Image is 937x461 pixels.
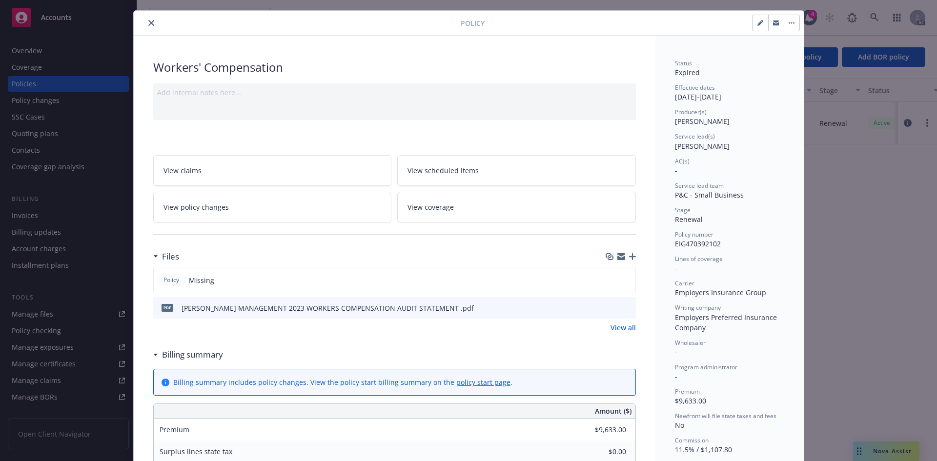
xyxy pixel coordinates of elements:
[675,157,690,165] span: AC(s)
[675,303,721,312] span: Writing company
[675,215,703,224] span: Renewal
[675,108,707,116] span: Producer(s)
[675,255,723,263] span: Lines of coverage
[407,165,479,176] span: View scheduled items
[675,396,706,405] span: $9,633.00
[675,263,784,273] div: -
[163,165,202,176] span: View claims
[675,412,776,420] span: Newfront will file state taxes and fees
[162,250,179,263] h3: Files
[675,206,691,214] span: Stage
[675,339,706,347] span: Wholesaler
[569,422,632,437] input: 0.00
[675,239,721,248] span: EIG470392102
[153,155,392,186] a: View claims
[675,59,692,67] span: Status
[675,445,732,454] span: 11.5% / $1,107.80
[675,436,709,444] span: Commission
[675,190,744,200] span: P&C - Small Business
[675,288,766,297] span: Employers Insurance Group
[153,250,179,263] div: Files
[675,347,677,357] span: -
[461,18,485,28] span: Policy
[162,276,181,284] span: Policy
[407,202,454,212] span: View coverage
[675,421,684,430] span: No
[675,141,730,151] span: [PERSON_NAME]
[675,83,784,102] div: [DATE] - [DATE]
[153,192,392,222] a: View policy changes
[163,202,229,212] span: View policy changes
[189,275,214,285] span: Missing
[182,303,474,313] div: [PERSON_NAME] MANAGEMENT 2023 WORKERS COMPENSATION AUDIT STATEMENT .pdf
[675,313,779,332] span: Employers Preferred Insurance Company
[145,17,157,29] button: close
[569,444,632,459] input: 0.00
[160,447,232,456] span: Surplus lines state tax
[397,155,636,186] a: View scheduled items
[675,132,715,140] span: Service lead(s)
[675,363,737,371] span: Program administrator
[675,279,694,287] span: Carrier
[675,83,715,92] span: Effective dates
[160,425,189,434] span: Premium
[675,68,700,77] span: Expired
[397,192,636,222] a: View coverage
[675,387,700,396] span: Premium
[623,303,632,313] button: preview file
[173,377,512,387] div: Billing summary includes policy changes. View the policy start billing summary on the .
[608,303,615,313] button: download file
[675,166,677,175] span: -
[611,322,636,333] a: View all
[153,59,636,76] div: Workers' Compensation
[675,181,724,190] span: Service lead team
[157,87,632,98] div: Add internal notes here...
[162,348,223,361] h3: Billing summary
[162,304,173,311] span: pdf
[456,378,510,387] a: policy start page
[675,117,730,126] span: [PERSON_NAME]
[675,372,677,381] span: -
[153,348,223,361] div: Billing summary
[595,406,631,416] span: Amount ($)
[675,230,713,239] span: Policy number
